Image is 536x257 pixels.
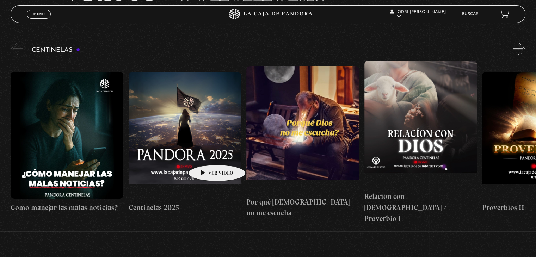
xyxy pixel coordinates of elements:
a: Relación con [DEMOGRAPHIC_DATA] / Proverbio I [364,61,477,224]
button: Previous [11,43,23,55]
h4: Centinelas 2025 [129,202,241,213]
span: Menu [33,12,45,16]
span: odri [PERSON_NAME] [390,10,446,19]
h4: Por qué [DEMOGRAPHIC_DATA] no me escucha [246,196,359,219]
span: Cerrar [31,18,47,23]
a: Por qué [DEMOGRAPHIC_DATA] no me escucha [246,61,359,224]
a: Buscar [462,12,479,16]
a: Como manejar las malas noticias? [11,61,123,224]
a: View your shopping cart [500,9,509,19]
button: Next [513,43,525,55]
h3: Centinelas [32,47,80,54]
a: Centinelas 2025 [129,61,241,224]
h4: Como manejar las malas noticias? [11,202,123,213]
h4: Relación con [DEMOGRAPHIC_DATA] / Proverbio I [364,191,477,224]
